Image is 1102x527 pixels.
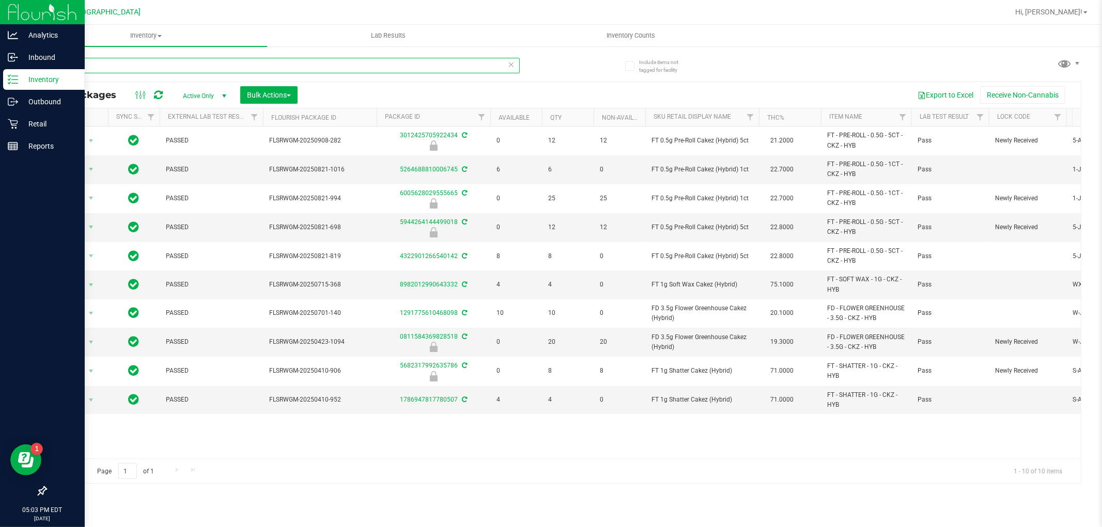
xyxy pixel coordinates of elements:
[548,280,587,290] span: 4
[85,335,98,349] span: select
[548,136,587,146] span: 12
[651,280,753,290] span: FT 1g Soft Wax Cakez (Hybrid)
[5,515,80,522] p: [DATE]
[375,140,492,151] div: Newly Received
[375,371,492,381] div: Newly Received
[166,136,257,146] span: PASSED
[246,108,263,126] a: Filter
[654,113,731,120] a: Sku Retail Display Name
[400,333,458,340] a: 0811584369828518
[18,118,80,130] p: Retail
[166,308,257,318] span: PASSED
[918,251,983,261] span: Pass
[8,119,18,129] inline-svg: Retail
[496,280,536,290] span: 4
[400,132,458,139] a: 3012425705922434
[600,395,639,405] span: 0
[496,395,536,405] span: 4
[129,334,139,349] span: In Sync
[765,306,799,321] span: 20.1000
[271,114,336,121] a: Flourish Package ID
[269,395,370,405] span: FLSRWGM-20250410-952
[85,220,98,234] span: select
[25,31,267,40] span: Inventory
[918,395,983,405] span: Pass
[980,86,1065,104] button: Receive Non-Cannabis
[8,141,18,151] inline-svg: Reports
[550,114,562,121] a: Qty
[116,113,156,120] a: Sync Status
[400,309,458,316] a: 1291775610468098
[767,114,784,121] a: THC%
[827,304,905,323] span: FD - FLOWER GREENHOUSE - 3.5G - CKZ - HYB
[85,278,98,292] span: select
[911,86,980,104] button: Export to Excel
[829,113,862,120] a: Item Name
[400,218,458,226] a: 5944264144499018
[548,366,587,376] span: 8
[18,95,80,108] p: Outbound
[166,395,257,405] span: PASSED
[827,332,905,352] span: FD - FLOWER GREENHOUSE - 3.5G - CKZ - HYB
[918,337,983,347] span: Pass
[600,337,639,347] span: 20
[85,393,98,407] span: select
[18,140,80,152] p: Reports
[600,136,639,146] span: 12
[460,309,467,316] span: Sync from Compliance System
[375,198,492,209] div: Newly Received
[742,108,759,126] a: Filter
[1015,8,1082,16] span: Hi, [PERSON_NAME]!
[88,463,163,479] span: Page of 1
[765,220,799,235] span: 22.8000
[496,366,536,376] span: 0
[765,334,799,349] span: 19.3000
[765,277,799,292] span: 75.1000
[460,252,467,260] span: Sync from Compliance System
[267,25,509,46] a: Lab Results
[400,362,458,369] a: 5682317992635786
[827,217,905,237] span: FT - PRE-ROLL - 0.5G - 5CT - CKZ - HYB
[496,251,536,261] span: 8
[894,108,911,126] a: Filter
[460,189,467,197] span: Sync from Compliance System
[269,194,370,203] span: FLSRWGM-20250821-994
[651,332,753,352] span: FD 3.5g Flower Greenhouse Cakez (Hybrid)
[548,222,587,232] span: 12
[995,194,1060,203] span: Newly Received
[129,133,139,148] span: In Sync
[496,222,536,232] span: 0
[765,392,799,407] span: 71.0000
[995,136,1060,146] span: Newly Received
[548,165,587,174] span: 6
[918,308,983,318] span: Pass
[473,108,490,126] a: Filter
[400,281,458,288] a: 8982012990643332
[651,136,753,146] span: FT 0.5g Pre-Roll Cakez (Hybrid) 5ct
[8,74,18,85] inline-svg: Inventory
[827,275,905,294] span: FT - SOFT WAX - 1G - CKZ - HYB
[972,108,989,126] a: Filter
[827,131,905,150] span: FT - PRE-ROLL - 0.5G - 5CT - CKZ - HYB
[269,165,370,174] span: FLSRWGM-20250821-1016
[400,252,458,260] a: 4322901266540142
[827,188,905,208] span: FT - PRE-ROLL - 0.5G - 1CT - CKZ - HYB
[918,366,983,376] span: Pass
[548,308,587,318] span: 10
[651,304,753,323] span: FD 3.5g Flower Greenhouse Cakez (Hybrid)
[600,165,639,174] span: 0
[765,363,799,378] span: 71.0000
[375,227,492,237] div: Newly Received
[85,306,98,321] span: select
[166,251,257,261] span: PASSED
[18,51,80,63] p: Inbound
[54,89,127,101] span: All Packages
[918,222,983,232] span: Pass
[85,134,98,148] span: select
[385,113,420,120] a: Package ID
[269,136,370,146] span: FLSRWGM-20250908-282
[827,390,905,410] span: FT - SHATTER - 1G - CKZ - HYB
[460,281,467,288] span: Sync from Compliance System
[548,194,587,203] span: 25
